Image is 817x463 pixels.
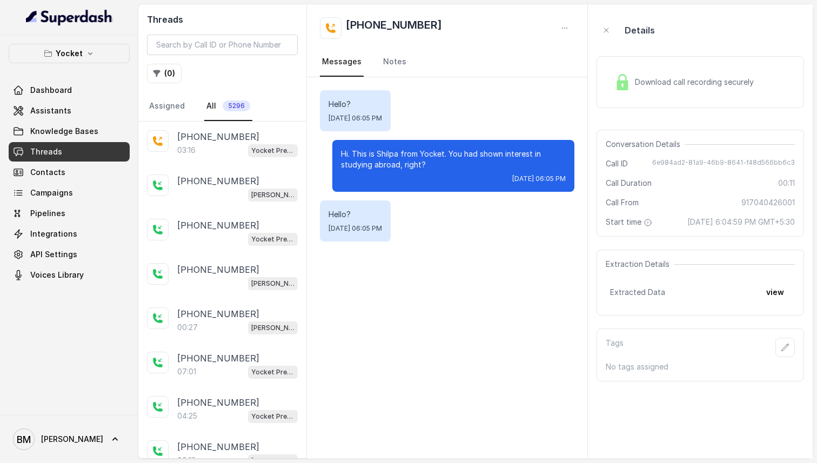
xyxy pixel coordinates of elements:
[9,163,130,182] a: Contacts
[625,24,655,37] p: Details
[9,245,130,264] a: API Settings
[251,145,294,156] p: Yocket Presales Test
[30,167,65,178] span: Contacts
[329,114,382,123] span: [DATE] 06:05 PM
[177,396,259,409] p: [PHONE_NUMBER]
[30,126,98,137] span: Knowledge Bases
[177,175,259,187] p: [PHONE_NUMBER]
[177,352,259,365] p: [PHONE_NUMBER]
[9,142,130,162] a: Threads
[147,64,182,83] button: (0)
[741,197,795,208] span: 917040426001
[9,265,130,285] a: Voices Library
[329,99,382,110] p: Hello?
[9,224,130,244] a: Integrations
[177,366,196,377] p: 07:01
[30,270,84,280] span: Voices Library
[320,48,574,77] nav: Tabs
[177,440,259,453] p: [PHONE_NUMBER]
[606,361,795,372] p: No tags assigned
[251,411,294,422] p: Yocket Presales Test
[147,92,298,121] nav: Tabs
[606,178,652,189] span: Call Duration
[9,101,130,120] a: Assistants
[223,100,250,111] span: 5296
[606,197,639,208] span: Call From
[652,158,795,169] span: 6e984ad2-81a9-46b9-8641-f48d566bb6c3
[606,139,685,150] span: Conversation Details
[9,80,130,100] a: Dashboard
[778,178,795,189] span: 00:11
[56,47,83,60] p: Yocket
[30,146,62,157] span: Threads
[147,13,298,26] h2: Threads
[251,190,294,200] p: [PERSON_NAME] pre sales calling
[606,259,674,270] span: Extraction Details
[30,187,73,198] span: Campaigns
[147,35,298,55] input: Search by Call ID or Phone Number
[147,92,187,121] a: Assigned
[177,130,259,143] p: [PHONE_NUMBER]
[687,217,795,227] span: [DATE] 6:04:59 PM GMT+5:30
[9,424,130,454] a: [PERSON_NAME]
[610,287,665,298] span: Extracted Data
[606,158,628,169] span: Call ID
[606,338,624,357] p: Tags
[30,105,71,116] span: Assistants
[9,122,130,141] a: Knowledge Bases
[177,411,197,421] p: 04:25
[251,234,294,245] p: Yocket Presales Test
[41,434,103,445] span: [PERSON_NAME]
[251,367,294,378] p: Yocket Presales Test
[26,9,113,26] img: light.svg
[30,85,72,96] span: Dashboard
[760,283,791,302] button: view
[177,145,196,156] p: 03:16
[30,208,65,219] span: Pipelines
[251,323,294,333] p: [PERSON_NAME] pre sales calling
[30,249,77,260] span: API Settings
[329,209,382,220] p: Hello?
[30,229,77,239] span: Integrations
[320,48,364,77] a: Messages
[177,219,259,232] p: [PHONE_NUMBER]
[381,48,408,77] a: Notes
[606,217,654,227] span: Start time
[177,307,259,320] p: [PHONE_NUMBER]
[17,434,31,445] text: BM
[614,74,631,90] img: Lock Icon
[177,322,198,333] p: 00:27
[635,77,758,88] span: Download call recording securely
[204,92,252,121] a: All5296
[9,183,130,203] a: Campaigns
[341,149,566,170] p: Hi. This is Shilpa from Yocket. You had shown interest in studying abroad, right?
[346,17,442,39] h2: [PHONE_NUMBER]
[512,175,566,183] span: [DATE] 06:05 PM
[251,278,294,289] p: [PERSON_NAME] pre sales calling
[9,204,130,223] a: Pipelines
[9,44,130,63] button: Yocket
[177,263,259,276] p: [PHONE_NUMBER]
[329,224,382,233] span: [DATE] 06:05 PM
